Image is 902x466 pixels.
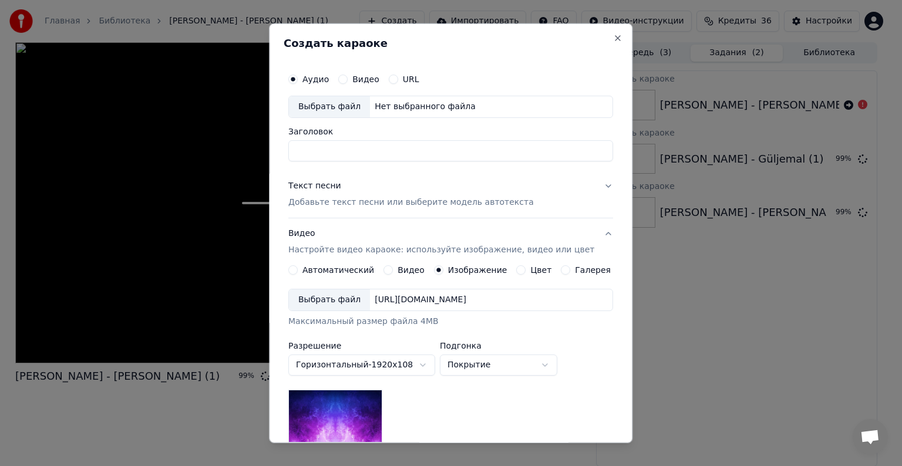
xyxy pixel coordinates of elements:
label: Автоматический [302,266,374,274]
div: Текст песни [288,180,341,192]
h2: Создать караоке [284,38,618,49]
label: URL [403,75,419,83]
label: Цвет [531,266,552,274]
div: Видео [288,228,594,256]
p: Настройте видео караоке: используйте изображение, видео или цвет [288,244,594,256]
label: Видео [398,266,425,274]
div: [URL][DOMAIN_NAME] [370,294,471,306]
p: Добавьте текст песни или выберите модель автотекста [288,197,534,208]
div: Максимальный размер файла 4MB [288,316,613,327]
label: Подгонка [440,342,557,350]
button: Текст песниДобавьте текст песни или выберите модель автотекста [288,171,613,218]
label: Аудио [302,75,329,83]
label: Изображение [448,266,507,274]
div: Нет выбранного файла [370,101,480,113]
div: Выбрать файл [289,96,370,117]
button: ВидеоНастройте видео караоке: используйте изображение, видео или цвет [288,218,613,265]
label: Галерея [575,266,611,274]
label: Заголовок [288,127,613,136]
label: Разрешение [288,342,435,350]
div: Выбрать файл [289,289,370,310]
label: Видео [352,75,379,83]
